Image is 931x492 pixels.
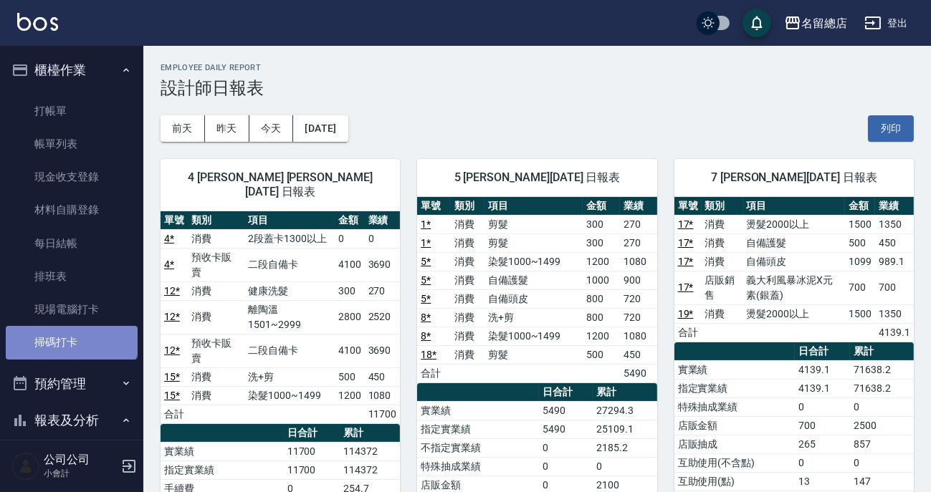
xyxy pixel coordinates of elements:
[674,323,702,342] td: 合計
[6,52,138,89] button: 櫃檯作業
[335,386,365,405] td: 1200
[484,271,583,289] td: 自備護髮
[674,360,796,379] td: 實業績
[620,308,657,327] td: 720
[161,460,284,479] td: 指定實業績
[620,197,657,216] th: 業績
[845,271,875,304] td: 700
[340,424,400,443] th: 累計
[417,420,539,438] td: 指定實業績
[583,308,620,327] td: 800
[417,438,539,457] td: 不指定實業績
[620,215,657,233] td: 270
[702,215,743,233] td: 消費
[850,360,914,379] td: 71638.2
[583,327,620,345] td: 1200
[340,460,400,479] td: 114372
[484,345,583,364] td: 剪髮
[17,13,58,31] img: Logo
[6,365,138,402] button: 預約管理
[539,457,593,476] td: 0
[845,233,875,252] td: 500
[850,379,914,397] td: 71638.2
[188,367,245,386] td: 消費
[245,386,335,405] td: 染髮1000~1499
[188,211,245,230] th: 類別
[188,386,245,405] td: 消費
[674,197,914,342] table: a dense table
[743,215,846,233] td: 燙髮2000以上
[845,304,875,323] td: 1500
[539,438,593,457] td: 0
[6,326,138,359] a: 掃碼打卡
[801,14,847,32] div: 名留總店
[583,271,620,289] td: 1000
[335,229,365,248] td: 0
[795,342,850,361] th: 日合計
[188,300,245,334] td: 消費
[875,252,914,271] td: 989.1
[593,457,657,476] td: 0
[245,334,335,367] td: 二段自備卡
[245,229,335,248] td: 2段蓋卡1300以上
[6,293,138,326] a: 現場電腦打卡
[451,327,484,345] td: 消費
[335,248,365,281] td: 4100
[583,215,620,233] td: 300
[451,271,484,289] td: 消費
[539,420,593,438] td: 5490
[365,367,401,386] td: 450
[284,442,340,460] td: 11700
[620,271,657,289] td: 900
[743,252,846,271] td: 自備頭皮
[284,424,340,443] th: 日合計
[335,334,365,367] td: 4100
[875,304,914,323] td: 1350
[875,197,914,216] th: 業績
[850,397,914,416] td: 0
[674,197,702,216] th: 單號
[451,345,484,364] td: 消費
[743,304,846,323] td: 燙髮2000以上
[743,271,846,304] td: 義大利風暴冰泥X元素(銀蓋)
[674,379,796,397] td: 指定實業績
[702,252,743,271] td: 消費
[850,416,914,435] td: 2500
[335,281,365,300] td: 300
[44,453,117,467] h5: 公司公司
[365,386,401,405] td: 1080
[365,405,401,423] td: 11700
[161,211,400,424] table: a dense table
[484,252,583,271] td: 染髮1000~1499
[417,197,451,216] th: 單號
[284,460,340,479] td: 11700
[434,170,639,185] span: 5 [PERSON_NAME][DATE] 日報表
[795,397,850,416] td: 0
[188,229,245,248] td: 消費
[335,367,365,386] td: 500
[484,327,583,345] td: 染髮1000~1499
[875,271,914,304] td: 700
[845,252,875,271] td: 1099
[795,453,850,472] td: 0
[451,252,484,271] td: 消費
[188,334,245,367] td: 預收卡販賣
[743,9,771,37] button: save
[702,233,743,252] td: 消費
[850,342,914,361] th: 累計
[484,197,583,216] th: 項目
[583,197,620,216] th: 金額
[161,211,188,230] th: 單號
[249,115,294,142] button: 今天
[335,300,365,334] td: 2800
[484,215,583,233] td: 剪髮
[743,197,846,216] th: 項目
[702,304,743,323] td: 消費
[620,233,657,252] td: 270
[674,397,796,416] td: 特殊抽成業績
[692,170,897,185] span: 7 [PERSON_NAME][DATE] 日報表
[365,300,401,334] td: 2520
[593,401,657,420] td: 27294.3
[845,215,875,233] td: 1500
[795,416,850,435] td: 700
